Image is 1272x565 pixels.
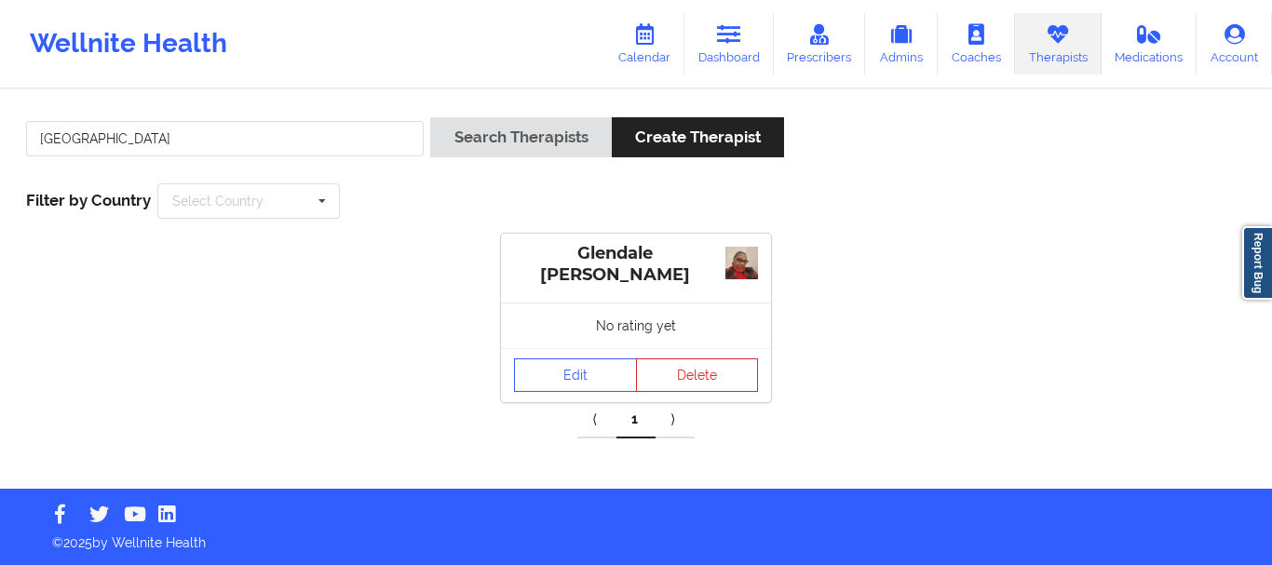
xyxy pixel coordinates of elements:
[26,191,151,209] span: Filter by Country
[774,13,866,74] a: Prescribers
[604,13,684,74] a: Calendar
[39,520,1233,552] p: © 2025 by Wellnite Health
[1242,226,1272,300] a: Report Bug
[725,247,758,279] img: vXzA_RPPvYICGRKNm7BulhKDwhQgtiW_MmL30zm0lJU.jpeg
[684,13,774,74] a: Dashboard
[430,117,611,157] button: Search Therapists
[656,401,695,438] a: Next item
[612,117,784,157] button: Create Therapist
[1197,13,1272,74] a: Account
[616,401,656,438] a: 1
[865,13,938,74] a: Admins
[577,401,616,438] a: Previous item
[938,13,1015,74] a: Coaches
[1102,13,1198,74] a: Medications
[172,195,264,208] div: Select Country
[26,121,424,156] input: Search Keywords
[636,358,759,392] button: Delete
[1015,13,1102,74] a: Therapists
[514,243,758,286] div: Glendale [PERSON_NAME]
[577,401,695,438] div: Pagination Navigation
[514,358,637,392] a: Edit
[501,303,771,348] div: No rating yet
